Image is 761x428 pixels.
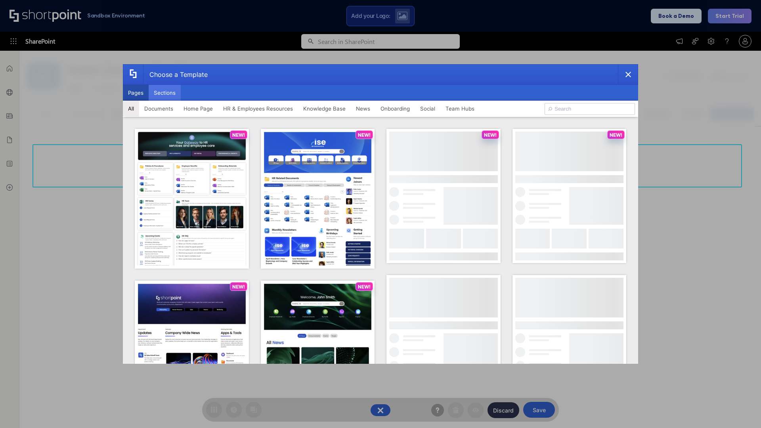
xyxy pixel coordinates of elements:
[143,65,208,84] div: Choose a Template
[178,101,218,117] button: Home Page
[375,101,415,117] button: Onboarding
[232,284,245,290] p: NEW!
[351,101,375,117] button: News
[123,101,139,117] button: All
[298,101,351,117] button: Knowledge Base
[440,101,480,117] button: Team Hubs
[484,132,497,138] p: NEW!
[123,85,149,101] button: Pages
[123,64,638,364] div: template selector
[358,284,371,290] p: NEW!
[610,132,622,138] p: NEW!
[358,132,371,138] p: NEW!
[721,390,761,428] iframe: Chat Widget
[139,101,178,117] button: Documents
[149,85,181,101] button: Sections
[545,103,635,115] input: Search
[415,101,440,117] button: Social
[232,132,245,138] p: NEW!
[218,101,298,117] button: HR & Employees Resources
